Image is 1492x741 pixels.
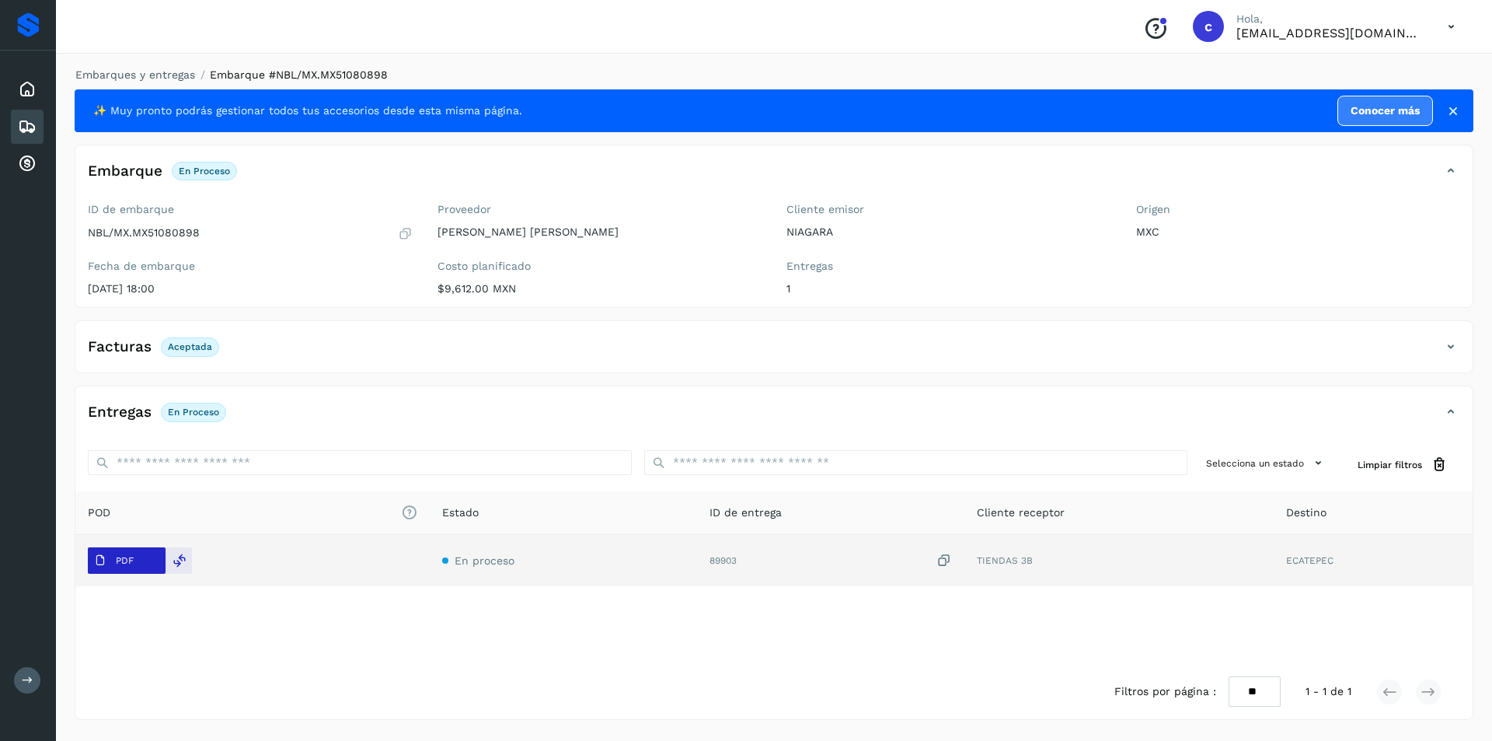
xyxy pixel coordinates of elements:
[1358,458,1422,472] span: Limpiar filtros
[75,334,1473,372] div: FacturasAceptada
[1114,683,1216,700] span: Filtros por página :
[88,282,413,295] p: [DATE] 18:00
[1200,450,1333,476] button: Selecciona un estado
[709,505,782,521] span: ID de entrega
[93,103,522,119] span: ✨ Muy pronto podrás gestionar todos tus accesorios desde esta misma página.
[168,341,212,352] p: Aceptada
[437,260,762,273] label: Costo planificado
[1305,683,1351,700] span: 1 - 1 de 1
[11,110,44,144] div: Embarques
[442,505,479,521] span: Estado
[1345,450,1460,479] button: Limpiar filtros
[437,225,762,239] p: [PERSON_NAME] [PERSON_NAME]
[75,399,1473,438] div: EntregasEn proceso
[437,203,762,216] label: Proveedor
[786,203,1111,216] label: Cliente emisor
[75,158,1473,197] div: EmbarqueEn proceso
[88,404,152,421] h4: Entregas
[1286,505,1326,521] span: Destino
[11,72,44,107] div: Inicio
[1136,203,1461,216] label: Origen
[116,555,134,566] p: PDF
[88,260,413,273] label: Fecha de embarque
[964,535,1274,586] td: TIENDAS 3B
[977,505,1065,521] span: Cliente receptor
[75,68,195,81] a: Embarques y entregas
[88,338,152,356] h4: Facturas
[75,67,1473,83] nav: breadcrumb
[168,407,219,418] p: En proceso
[786,260,1111,273] label: Entregas
[1236,12,1423,26] p: Hola,
[166,547,192,574] div: Reemplazar POD
[179,166,230,177] p: En proceso
[88,226,200,239] p: NBL/MX.MX51080898
[88,547,166,574] button: PDF
[786,225,1111,239] p: NIAGARA
[88,163,162,180] h4: Embarque
[1236,26,1423,40] p: carlosvazqueztgc@gmail.com
[1136,225,1461,239] p: MXC
[88,505,417,521] span: POD
[1337,96,1433,126] a: Conocer más
[1274,535,1473,586] td: ECATEPEC
[11,147,44,181] div: Cuentas por cobrar
[455,554,514,567] span: En proceso
[210,68,388,81] span: Embarque #NBL/MX.MX51080898
[437,282,762,295] p: $9,612.00 MXN
[709,553,952,569] div: 89903
[88,203,413,216] label: ID de embarque
[786,282,1111,295] p: 1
